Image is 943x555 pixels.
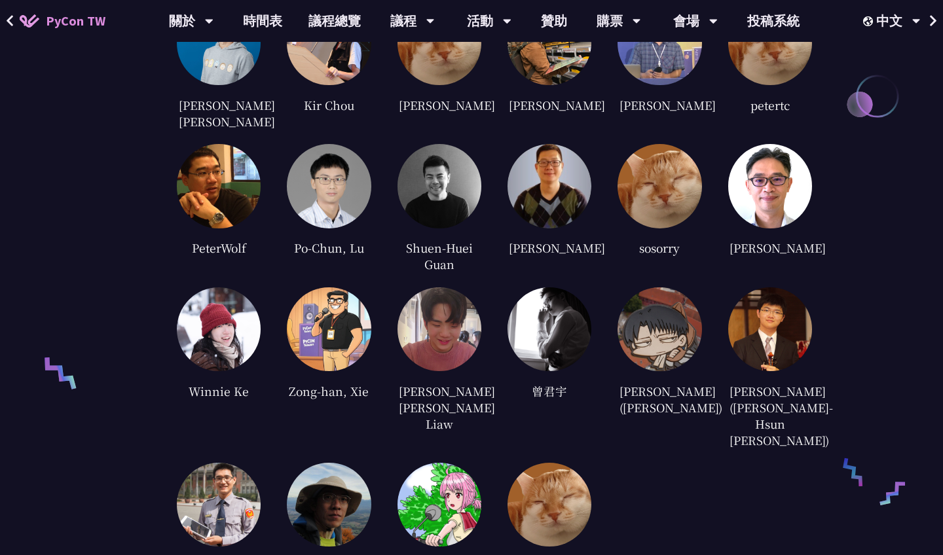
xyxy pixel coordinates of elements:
div: [PERSON_NAME][PERSON_NAME] Liaw [398,381,481,433]
img: c22c2e10e811a593462dda8c54eb193e.jpg [398,287,481,371]
div: [PERSON_NAME] [508,238,591,258]
img: 556a545ec8e13308227429fdb6de85d1.jpg [177,463,261,546]
div: [PERSON_NAME] [508,95,591,115]
span: PyCon TW [46,11,105,31]
img: 761e049ec1edd5d40c9073b5ed8731ef.jpg [398,463,481,546]
img: ca361b68c0e016b2f2016b0cb8f298d8.jpg [618,1,701,85]
img: default.0dba411.jpg [398,1,481,85]
img: default.0dba411.jpg [508,463,591,546]
img: 474439d49d7dff4bbb1577ca3eb831a2.jpg [287,287,371,371]
div: Zong-han, Xie [287,381,371,401]
div: [PERSON_NAME] [398,95,481,115]
div: PeterWolf [177,238,261,258]
img: default.0dba411.jpg [618,144,701,228]
div: 曾君宇 [508,381,591,401]
div: sosorry [618,238,701,258]
img: 82d23fd0d510ffd9e682b2efc95fb9e0.jpg [508,287,591,371]
div: Winnie Ke [177,381,261,401]
img: d0223f4f332c07bbc4eacc3daa0b50af.jpg [728,144,812,228]
img: Locale Icon [863,16,876,26]
img: 33cae1ec12c9fa3a44a108271202f9f1.jpg [287,463,371,546]
a: PyCon TW [7,5,119,37]
img: 1422dbae1f7d1b7c846d16e7791cd687.jpg [287,1,371,85]
img: Home icon of PyCon TW 2025 [20,14,39,27]
img: 666459b874776088829a0fab84ecbfc6.jpg [177,287,261,371]
div: [PERSON_NAME]([PERSON_NAME]-Hsun [PERSON_NAME]) [728,381,812,450]
img: 5b816cddee2d20b507d57779bce7e155.jpg [398,144,481,228]
div: [PERSON_NAME] [728,238,812,258]
img: fc8a005fc59e37cdaca7cf5c044539c8.jpg [177,144,261,228]
div: Kir Chou [287,95,371,115]
div: petertc [728,95,812,115]
div: Po-Chun, Lu [287,238,371,258]
div: [PERSON_NAME] [PERSON_NAME] [177,95,261,131]
img: 25c07452fc50a232619605b3e350791e.jpg [508,1,591,85]
img: 2fb25c4dbcc2424702df8acae420c189.jpg [508,144,591,228]
div: Shuen-Huei Guan [398,238,481,274]
img: default.0dba411.jpg [728,1,812,85]
div: [PERSON_NAME] [618,95,701,115]
img: 5ff9de8d57eb0523377aec5064268ffd.jpg [287,144,371,228]
img: eb8f9b31a5f40fbc9a4405809e126c3f.jpg [177,1,261,85]
div: [PERSON_NAME] ([PERSON_NAME]) [618,381,701,417]
img: 16744c180418750eaf2695dae6de9abb.jpg [618,287,701,371]
img: a9d086477deb5ee7d1da43ccc7d68f28.jpg [728,287,812,371]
